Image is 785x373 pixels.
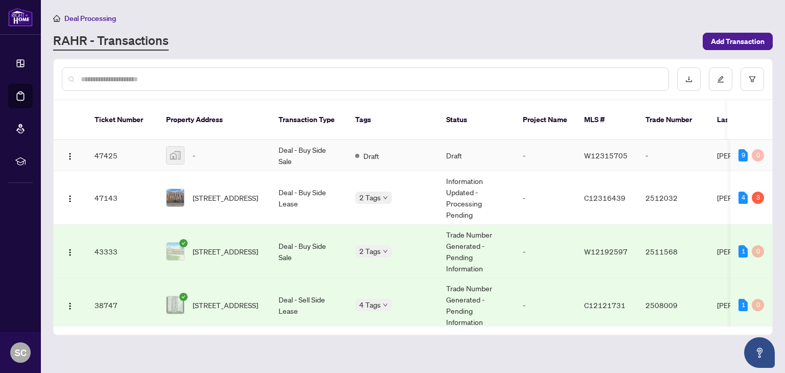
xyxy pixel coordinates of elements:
span: W12192597 [584,247,628,256]
span: C12121731 [584,300,626,310]
td: - [515,225,576,278]
td: 2508009 [637,278,709,332]
span: check-circle [179,239,188,247]
span: SC [15,345,27,360]
th: MLS # [576,100,637,140]
span: Deal Processing [64,14,116,23]
span: C12316439 [584,193,626,202]
td: 47425 [86,140,158,171]
td: Deal - Buy Side Sale [270,140,347,171]
div: 3 [752,192,764,204]
td: - [515,171,576,225]
img: thumbnail-img [167,243,184,260]
button: Add Transaction [703,33,773,50]
img: Logo [66,248,74,257]
div: 0 [752,149,764,161]
td: 47143 [86,171,158,225]
span: down [383,302,388,308]
img: Logo [66,152,74,160]
img: thumbnail-img [167,189,184,206]
td: 2512032 [637,171,709,225]
div: 1 [738,299,748,311]
button: Logo [62,190,78,206]
th: Trade Number [637,100,709,140]
th: Status [438,100,515,140]
span: [STREET_ADDRESS] [193,192,258,203]
td: Trade Number Generated - Pending Information [438,225,515,278]
div: 0 [752,245,764,258]
span: [STREET_ADDRESS] [193,299,258,311]
td: 2511568 [637,225,709,278]
td: Information Updated - Processing Pending [438,171,515,225]
button: Logo [62,297,78,313]
td: Deal - Buy Side Lease [270,171,347,225]
td: - [637,140,709,171]
td: Draft [438,140,515,171]
img: Logo [66,195,74,203]
td: 43333 [86,225,158,278]
button: filter [741,67,764,91]
td: - [515,278,576,332]
button: Open asap [744,337,775,368]
span: 2 Tags [359,192,381,203]
td: Deal - Buy Side Sale [270,225,347,278]
th: Project Name [515,100,576,140]
span: down [383,249,388,254]
span: filter [749,76,756,83]
td: Trade Number Generated - Pending Information [438,278,515,332]
div: 9 [738,149,748,161]
span: 4 Tags [359,299,381,311]
span: 2 Tags [359,245,381,257]
span: Draft [363,150,379,161]
span: download [685,76,692,83]
td: - [515,140,576,171]
button: Logo [62,243,78,260]
img: thumbnail-img [167,147,184,164]
a: RAHR - Transactions [53,32,169,51]
span: - [193,150,195,161]
span: check-circle [179,293,188,301]
span: Add Transaction [711,33,765,50]
td: Deal - Sell Side Lease [270,278,347,332]
th: Ticket Number [86,100,158,140]
img: Logo [66,302,74,310]
img: thumbnail-img [167,296,184,314]
td: 38747 [86,278,158,332]
button: Logo [62,147,78,164]
th: Tags [347,100,438,140]
span: [STREET_ADDRESS] [193,246,258,257]
button: download [677,67,701,91]
th: Transaction Type [270,100,347,140]
span: down [383,195,388,200]
div: 4 [738,192,748,204]
div: 0 [752,299,764,311]
span: home [53,15,60,22]
span: edit [717,76,724,83]
div: 1 [738,245,748,258]
th: Property Address [158,100,270,140]
span: W12315705 [584,151,628,160]
img: logo [8,8,33,27]
button: edit [709,67,732,91]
